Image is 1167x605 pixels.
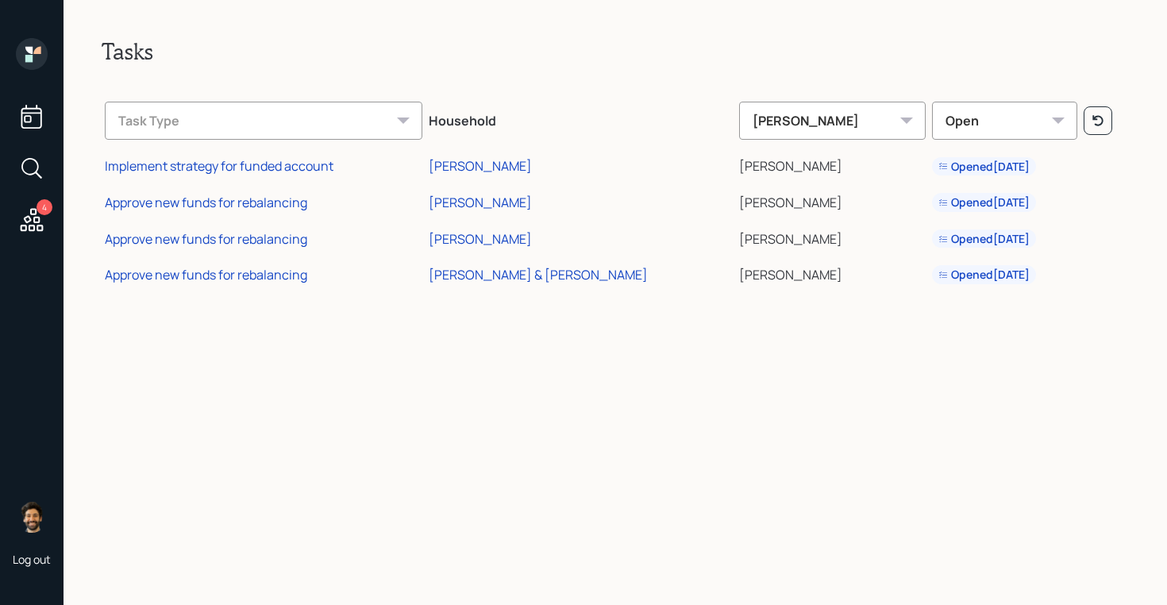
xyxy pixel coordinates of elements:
[105,230,307,248] div: Approve new funds for rebalancing
[105,102,422,140] div: Task Type
[739,102,926,140] div: [PERSON_NAME]
[938,195,1030,210] div: Opened [DATE]
[429,194,532,211] div: [PERSON_NAME]
[105,266,307,283] div: Approve new funds for rebalancing
[13,552,51,567] div: Log out
[102,38,1129,65] h2: Tasks
[429,230,532,248] div: [PERSON_NAME]
[938,267,1030,283] div: Opened [DATE]
[932,102,1078,140] div: Open
[736,254,929,291] td: [PERSON_NAME]
[736,146,929,183] td: [PERSON_NAME]
[16,501,48,533] img: eric-schwartz-headshot.png
[938,159,1030,175] div: Opened [DATE]
[736,182,929,218] td: [PERSON_NAME]
[37,199,52,215] div: 4
[105,157,333,175] div: Implement strategy for funded account
[429,266,648,283] div: [PERSON_NAME] & [PERSON_NAME]
[736,218,929,255] td: [PERSON_NAME]
[429,157,532,175] div: [PERSON_NAME]
[426,91,736,146] th: Household
[105,194,307,211] div: Approve new funds for rebalancing
[938,231,1030,247] div: Opened [DATE]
